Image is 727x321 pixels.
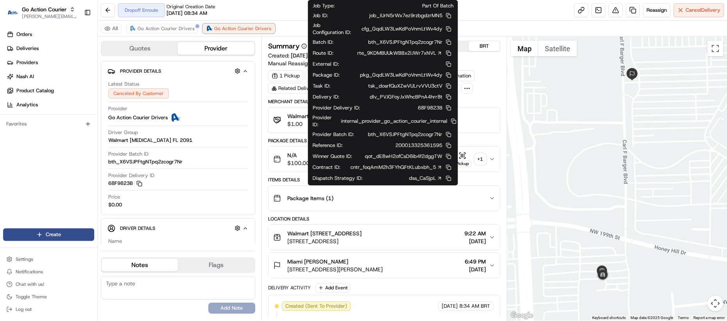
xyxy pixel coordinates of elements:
span: internal_provider_go_action_courier_internal [341,118,448,125]
a: Orders [3,28,97,41]
span: Cancel Delivery [686,7,720,14]
div: 📗 [8,176,14,182]
span: job_iUrN5rWx7ez9rzbgdzrMN5 [369,12,442,19]
div: Pickup [453,160,472,167]
span: dlv_PVJGFoyJxWhcBPnA4hrr8t [370,93,442,100]
span: Original Creation Date [167,4,215,10]
span: $1.00 [287,120,335,128]
span: Analytics [16,101,38,108]
span: Manual Reassignment [268,59,324,67]
div: Merchant Details [268,99,500,105]
div: Delivery Activity [268,285,311,291]
span: Chat with us! [16,281,44,287]
span: Route ID : [313,50,333,57]
a: Providers [3,56,97,69]
span: Go Action Courier Drivers [214,25,271,32]
span: [DATE] 8:34 AM [291,52,331,59]
button: Provider [178,42,254,55]
div: Package Details [268,138,500,144]
span: Walmart [STREET_ADDRESS] [287,230,362,237]
span: cfg_GqdLW3LwKdPoVnmLtWv4dy [362,25,442,32]
span: Providers [16,59,38,66]
a: cntr_foqAmM2h3FYhQFtKLubxbh_5 [351,164,442,171]
span: Created (Sent To Provider) [285,303,347,310]
button: [PERSON_NAME][EMAIL_ADDRESS][DOMAIN_NAME] [22,13,78,20]
button: Toggle Theme [3,291,94,302]
span: Driver Details [120,225,155,231]
button: Go Action Courier [22,5,66,13]
span: Job ID : [313,12,328,19]
span: Provider Delivery ID : [313,104,360,111]
button: Quotes [102,42,178,55]
span: [DATE] [69,142,85,149]
span: Orders [16,31,32,38]
button: Manual Reassignment [268,59,331,67]
span: Job Configuration ID : [313,22,352,36]
button: All [101,24,122,33]
button: Go Action CourierGo Action Courier[PERSON_NAME][EMAIL_ADDRESS][DOMAIN_NAME] [3,3,81,22]
img: ActionCourier.png [130,25,136,32]
button: Chat with us! [3,279,94,290]
button: Driver Details [107,222,249,235]
a: 💻API Documentation [63,172,129,186]
button: Keyboard shortcuts [592,315,626,321]
a: 📗Knowledge Base [5,172,63,186]
span: Notifications [16,269,43,275]
span: 68F9823B [418,104,442,111]
span: [DATE] 08:34 AM [167,10,207,17]
a: Powered byPylon [55,194,95,200]
a: Report a map error [693,316,725,320]
span: Deliveries [16,45,39,52]
span: Driver Group [108,129,138,136]
button: Settings [3,254,94,265]
img: Lucas Ferreira [8,135,20,147]
button: 68F9823B [108,180,142,187]
div: We're available if you need us! [35,82,107,89]
span: External ID : [313,61,339,68]
button: Show satellite imagery [538,41,577,56]
span: N/A [287,151,310,159]
span: 8:34 AM BRT [459,303,490,310]
span: Created: [268,52,331,59]
img: 1736555255976-a54dd68f-1ca7-489b-9aae-adbdc363a1c4 [16,122,22,128]
span: Dispatch Strategy ID : [313,175,363,182]
span: bth_X6VSJPFtgNTpq2zcogr7Nr [368,39,442,46]
button: Go Action Courier Drivers [126,24,198,33]
span: 6:49 PM [465,258,486,265]
button: Miami [PERSON_NAME][STREET_ADDRESS][PERSON_NAME]6:49 PM[DATE] [269,253,500,278]
div: Favorites [3,118,94,130]
button: Package Items (1) [269,186,500,211]
button: Pickup [453,152,472,167]
span: $0.00 [108,201,122,208]
img: Go Action Courier [6,10,19,14]
button: N/A$100.00Pickup+1 [269,147,500,172]
a: Analytics [3,99,97,111]
span: [DATE] [69,121,85,127]
div: 💻 [66,176,72,182]
button: Walmart [STREET_ADDRESS][STREET_ADDRESS]9:22 AM[DATE] [269,225,500,250]
button: See all [121,100,142,109]
span: Package ID : [313,72,340,79]
span: Reassign [646,7,667,14]
span: [DATE] [465,265,486,273]
p: Welcome 👋 [8,31,142,44]
a: Nash AI [3,70,97,83]
span: Walmart US Stores [287,112,335,120]
img: ActionCourier.png [206,25,213,32]
span: Go Action Courier Drivers [138,25,195,32]
span: Knowledge Base [16,175,60,183]
div: 1 [595,267,611,283]
button: Provider Details [107,65,249,77]
span: Job Type : [313,2,335,9]
button: Add Event [315,283,350,292]
span: Nash AI [16,73,34,80]
span: [STREET_ADDRESS][PERSON_NAME] [287,265,383,273]
span: Provider Details [120,68,161,74]
span: Part Of Batch [422,2,453,9]
a: Terms [678,316,689,320]
span: pkg_GqdLW3LwKdPoVnmLtWv4dy [360,72,442,79]
span: 9:22 AM [464,230,486,237]
span: [DATE] [464,237,486,245]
